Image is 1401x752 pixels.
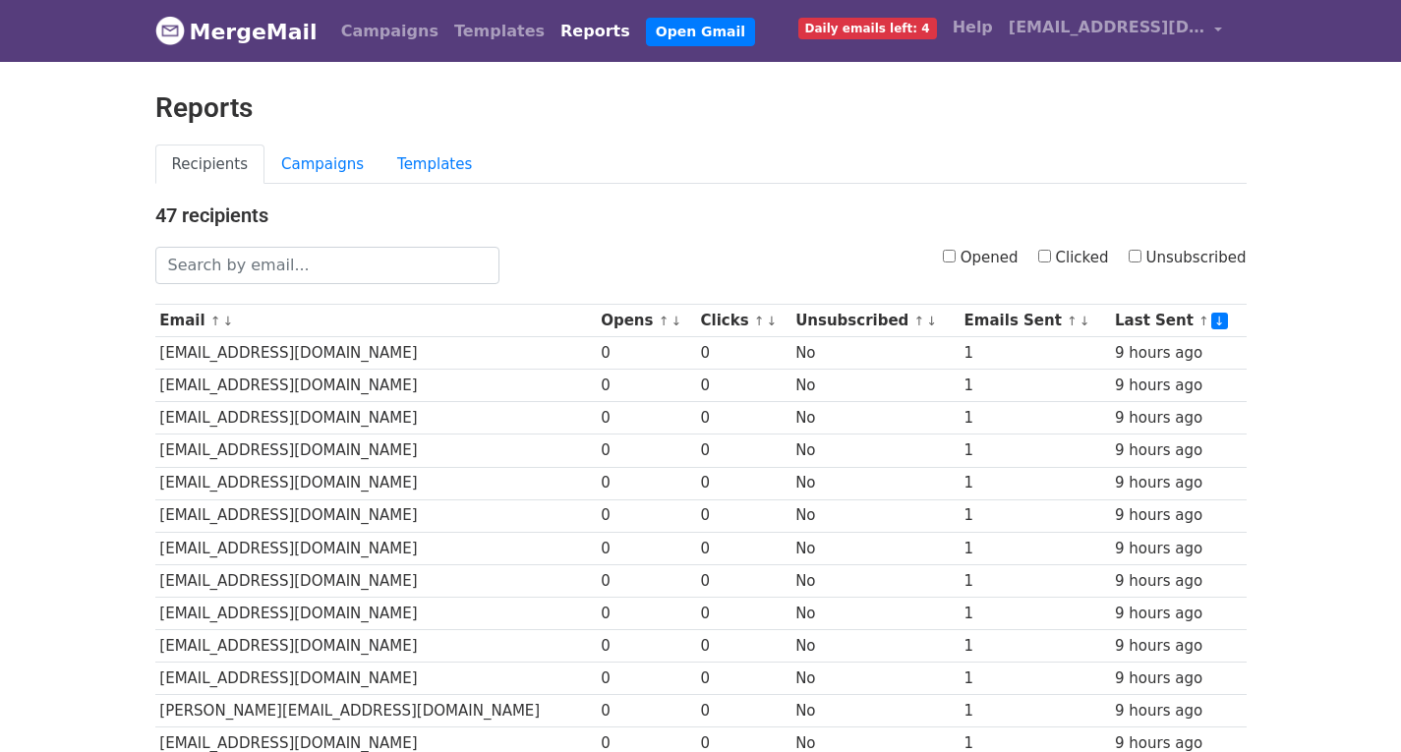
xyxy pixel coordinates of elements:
[1038,247,1109,269] label: Clicked
[696,532,791,564] td: 0
[960,630,1110,663] td: 1
[790,630,959,663] td: No
[790,663,959,695] td: No
[790,499,959,532] td: No
[155,564,597,597] td: [EMAIL_ADDRESS][DOMAIN_NAME]
[1080,314,1090,328] a: ↓
[155,11,318,52] a: MergeMail
[1110,499,1246,532] td: 9 hours ago
[790,402,959,434] td: No
[790,305,959,337] th: Unsubscribed
[596,402,695,434] td: 0
[1110,370,1246,402] td: 9 hours ago
[790,695,959,727] td: No
[1110,564,1246,597] td: 9 hours ago
[960,695,1110,727] td: 1
[696,337,791,370] td: 0
[596,532,695,564] td: 0
[646,18,755,46] a: Open Gmail
[960,337,1110,370] td: 1
[596,695,695,727] td: 0
[155,467,597,499] td: [EMAIL_ADDRESS][DOMAIN_NAME]
[790,8,945,47] a: Daily emails left: 4
[596,630,695,663] td: 0
[943,250,956,262] input: Opened
[696,663,791,695] td: 0
[155,145,265,185] a: Recipients
[1129,250,1141,262] input: Unsubscribed
[1110,305,1246,337] th: Last Sent
[960,597,1110,629] td: 1
[155,337,597,370] td: [EMAIL_ADDRESS][DOMAIN_NAME]
[671,314,681,328] a: ↓
[945,8,1001,47] a: Help
[1211,313,1228,329] a: ↓
[1110,337,1246,370] td: 9 hours ago
[1110,467,1246,499] td: 9 hours ago
[960,370,1110,402] td: 1
[155,499,597,532] td: [EMAIL_ADDRESS][DOMAIN_NAME]
[790,532,959,564] td: No
[155,630,597,663] td: [EMAIL_ADDRESS][DOMAIN_NAME]
[790,370,959,402] td: No
[596,597,695,629] td: 0
[1198,314,1209,328] a: ↑
[596,663,695,695] td: 0
[960,434,1110,467] td: 1
[696,434,791,467] td: 0
[790,597,959,629] td: No
[596,305,695,337] th: Opens
[914,314,925,328] a: ↑
[960,467,1110,499] td: 1
[1110,532,1246,564] td: 9 hours ago
[333,12,446,51] a: Campaigns
[553,12,638,51] a: Reports
[1001,8,1231,54] a: [EMAIL_ADDRESS][DOMAIN_NAME]
[790,467,959,499] td: No
[696,597,791,629] td: 0
[155,402,597,434] td: [EMAIL_ADDRESS][DOMAIN_NAME]
[926,314,937,328] a: ↓
[696,467,791,499] td: 0
[596,564,695,597] td: 0
[155,663,597,695] td: [EMAIL_ADDRESS][DOMAIN_NAME]
[155,203,1247,227] h4: 47 recipients
[1110,630,1246,663] td: 9 hours ago
[264,145,380,185] a: Campaigns
[1110,663,1246,695] td: 9 hours ago
[960,532,1110,564] td: 1
[696,630,791,663] td: 0
[798,18,937,39] span: Daily emails left: 4
[754,314,765,328] a: ↑
[596,337,695,370] td: 0
[155,532,597,564] td: [EMAIL_ADDRESS][DOMAIN_NAME]
[1110,402,1246,434] td: 9 hours ago
[1009,16,1205,39] span: [EMAIL_ADDRESS][DOMAIN_NAME]
[1038,250,1051,262] input: Clicked
[696,564,791,597] td: 0
[960,564,1110,597] td: 1
[767,314,778,328] a: ↓
[210,314,221,328] a: ↑
[155,370,597,402] td: [EMAIL_ADDRESS][DOMAIN_NAME]
[790,434,959,467] td: No
[960,402,1110,434] td: 1
[155,597,597,629] td: [EMAIL_ADDRESS][DOMAIN_NAME]
[1110,597,1246,629] td: 9 hours ago
[446,12,553,51] a: Templates
[596,370,695,402] td: 0
[155,247,499,284] input: Search by email...
[696,499,791,532] td: 0
[790,564,959,597] td: No
[1110,434,1246,467] td: 9 hours ago
[596,499,695,532] td: 0
[696,402,791,434] td: 0
[223,314,234,328] a: ↓
[790,337,959,370] td: No
[960,499,1110,532] td: 1
[596,434,695,467] td: 0
[960,663,1110,695] td: 1
[155,16,185,45] img: MergeMail logo
[659,314,670,328] a: ↑
[155,434,597,467] td: [EMAIL_ADDRESS][DOMAIN_NAME]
